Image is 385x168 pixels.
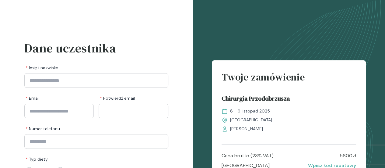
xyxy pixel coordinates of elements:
[222,70,356,89] h4: Twoje zamówienie
[230,108,270,114] span: 8 - 9 listopad 2025
[24,104,94,118] input: Email
[24,39,168,57] h3: Dane uczestnika
[26,95,40,101] span: Email
[230,117,272,123] span: [GEOGRAPHIC_DATA]
[26,126,60,132] span: Numer telefonu
[222,94,356,105] a: Chirurgia Przodobrzusza
[26,156,48,162] span: Typ diety
[222,152,274,159] p: Cena brutto (23% VAT)
[230,126,263,132] span: [PERSON_NAME]
[99,104,168,118] input: Potwierdź email
[24,73,168,88] input: Imię i nazwisko
[24,134,168,149] input: Numer telefonu
[100,95,135,101] span: Potwierdź email
[26,65,58,71] span: Imię i nazwisko
[340,152,356,159] p: 5600 zł
[222,94,290,105] span: Chirurgia Przodobrzusza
